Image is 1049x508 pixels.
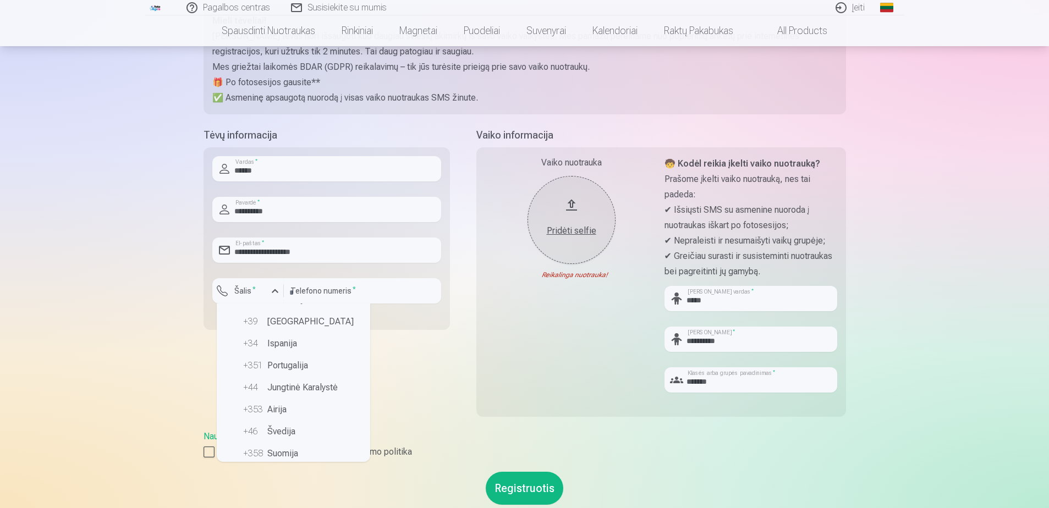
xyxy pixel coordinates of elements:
[150,4,162,11] img: /fa2
[212,303,284,321] div: [PERSON_NAME] yra privalomas
[664,172,837,202] p: Prašome įkelti vaiko nuotrauką, nes tai padeda:
[221,311,366,333] li: [GEOGRAPHIC_DATA]
[204,128,450,143] h5: Tėvų informacija
[243,447,265,460] div: +358
[221,421,366,443] li: Švedija
[221,355,366,377] li: Portugalija
[208,15,328,46] a: Spausdinti nuotraukas
[451,15,513,46] a: Puodeliai
[485,156,658,169] div: Vaiko nuotrauka
[243,359,265,372] div: +351
[221,333,366,355] li: Ispanija
[221,443,366,465] li: Suomija
[243,381,265,394] div: +44
[664,249,837,279] p: ✔ Greičiau surasti ir susisteminti nuotraukas bei pagreitinti jų gamybą.
[221,377,366,399] li: Jungtinė Karalystė
[651,15,746,46] a: Raktų pakabukas
[204,445,846,459] label: Sutinku su Naudotojo sutartimi ir privatumo politika
[528,176,616,264] button: Pridėti selfie
[243,425,265,438] div: +46
[212,59,837,75] p: Mes griežtai laikomės BDAR (GDPR) reikalavimų – tik jūs turėsite prieigą prie savo vaiko nuotraukų.
[486,472,563,505] button: Registruotis
[386,15,451,46] a: Magnetai
[664,158,820,169] strong: 🧒 Kodėl reikia įkelti vaiko nuotrauką?
[664,233,837,249] p: ✔ Nepraleisti ir nesumaišyti vaikų grupėje;
[221,399,366,421] li: Airija
[243,403,265,416] div: +353
[746,15,841,46] a: All products
[664,202,837,233] p: ✔ Išsiųsti SMS su asmenine nuoroda į nuotraukas iškart po fotosesijos;
[212,90,837,106] p: ✅ Asmeninę apsaugotą nuorodą į visas vaiko nuotraukas SMS žinute.
[230,285,260,296] label: Šalis
[328,15,386,46] a: Rinkiniai
[204,430,846,459] div: ,
[513,15,579,46] a: Suvenyrai
[243,337,265,350] div: +34
[476,128,846,143] h5: Vaiko informacija
[212,278,284,303] button: Šalis*
[212,75,837,90] p: 🎁 Po fotosesijos gausite**
[204,431,273,441] a: Naudotojo sutartis
[243,315,265,328] div: +39
[485,270,658,279] div: Reikalinga nuotrauka!
[579,15,651,46] a: Kalendoriai
[539,224,605,238] div: Pridėti selfie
